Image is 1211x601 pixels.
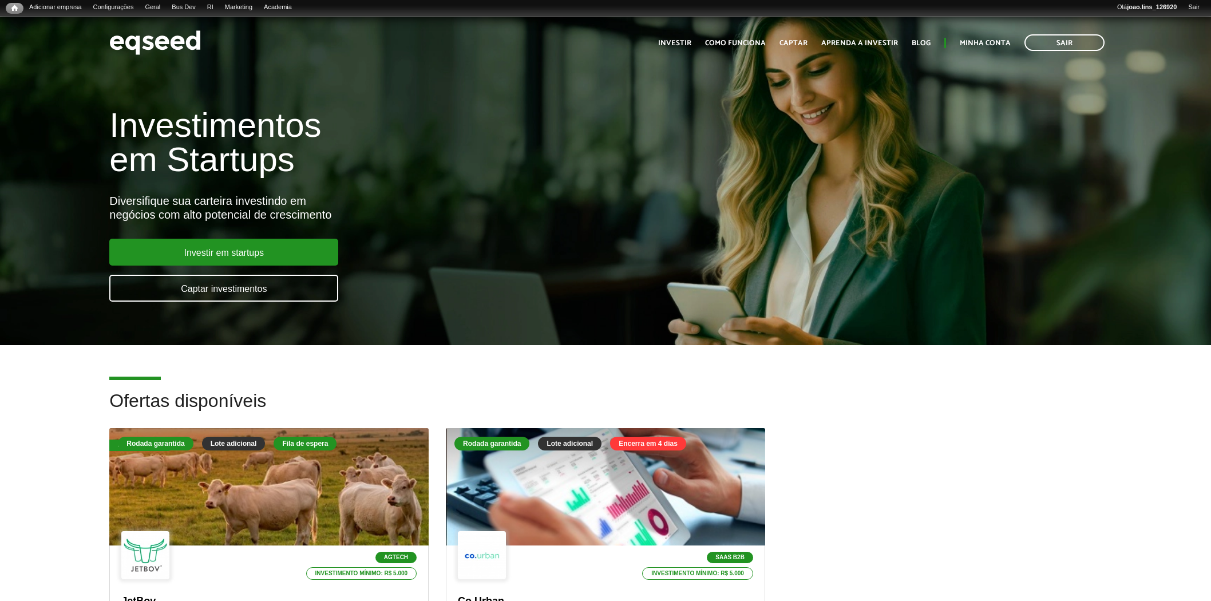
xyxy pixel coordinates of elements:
div: Lote adicional [538,437,601,450]
div: Rodada garantida [118,437,193,450]
a: Investir [658,39,691,47]
span: Início [11,4,18,12]
h1: Investimentos em Startups [109,108,698,177]
div: Fila de espera [274,437,337,450]
a: Sair [1024,34,1105,51]
a: Academia [258,3,298,12]
a: Captar investimentos [109,275,338,302]
a: Configurações [88,3,140,12]
a: Captar [779,39,808,47]
img: EqSeed [109,27,201,58]
a: Investir em startups [109,239,338,266]
a: Minha conta [960,39,1011,47]
h2: Ofertas disponíveis [109,391,1101,428]
p: SaaS B2B [707,552,753,563]
a: Bus Dev [166,3,201,12]
a: Olájoao.lins_126920 [1111,3,1182,12]
a: Adicionar empresa [23,3,88,12]
p: Agtech [375,552,417,563]
div: Lote adicional [202,437,266,450]
div: Rodada garantida [454,437,529,450]
p: Investimento mínimo: R$ 5.000 [642,567,753,580]
a: Marketing [219,3,258,12]
a: Blog [912,39,931,47]
div: Fila de espera [109,440,173,451]
a: RI [201,3,219,12]
a: Geral [139,3,166,12]
strong: joao.lins_126920 [1127,3,1177,10]
div: Diversifique sua carteira investindo em negócios com alto potencial de crescimento [109,194,698,222]
a: Aprenda a investir [821,39,898,47]
p: Investimento mínimo: R$ 5.000 [306,567,417,580]
a: Sair [1182,3,1205,12]
a: Início [6,3,23,14]
a: Como funciona [705,39,766,47]
div: Encerra em 4 dias [610,437,686,450]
